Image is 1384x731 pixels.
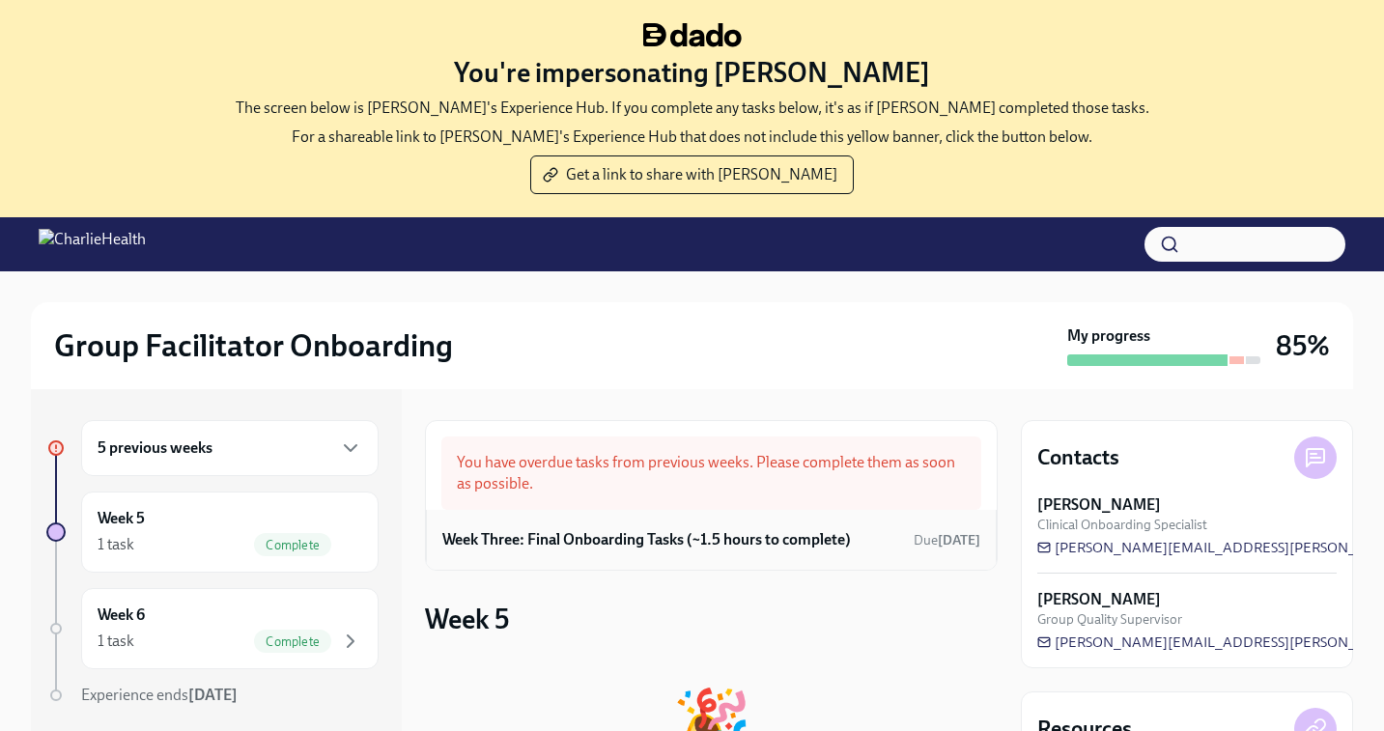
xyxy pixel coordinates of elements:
[1037,589,1161,610] strong: [PERSON_NAME]
[98,534,134,555] div: 1 task
[643,23,742,47] img: dado
[425,602,509,636] h3: Week 5
[188,686,238,704] strong: [DATE]
[442,525,980,554] a: Week Three: Final Onboarding Tasks (~1.5 hours to complete)Due[DATE]
[254,634,331,649] span: Complete
[81,420,379,476] div: 5 previous weeks
[254,538,331,552] span: Complete
[454,55,930,90] h3: You're impersonating [PERSON_NAME]
[1067,325,1150,347] strong: My progress
[98,604,145,626] h6: Week 6
[914,531,980,549] span: September 27th, 2025 10:00
[39,229,146,260] img: CharlieHealth
[236,98,1149,119] p: The screen below is [PERSON_NAME]'s Experience Hub. If you complete any tasks below, it's as if [...
[1037,443,1119,472] h4: Contacts
[1037,610,1182,629] span: Group Quality Supervisor
[1276,328,1330,363] h3: 85%
[547,165,837,184] span: Get a link to share with [PERSON_NAME]
[98,437,212,459] h6: 5 previous weeks
[292,127,1092,148] p: For a shareable link to [PERSON_NAME]'s Experience Hub that does not include this yellow banner, ...
[46,588,379,669] a: Week 61 taskComplete
[98,631,134,652] div: 1 task
[442,529,851,550] h6: Week Three: Final Onboarding Tasks (~1.5 hours to complete)
[441,436,981,510] div: You have overdue tasks from previous weeks. Please complete them as soon as possible.
[914,532,980,548] span: Due
[54,326,453,365] h2: Group Facilitator Onboarding
[1037,516,1207,534] span: Clinical Onboarding Specialist
[98,508,145,529] h6: Week 5
[530,155,854,194] button: Get a link to share with [PERSON_NAME]
[938,532,980,548] strong: [DATE]
[46,492,379,573] a: Week 51 taskComplete
[1037,494,1161,516] strong: [PERSON_NAME]
[81,686,238,704] span: Experience ends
